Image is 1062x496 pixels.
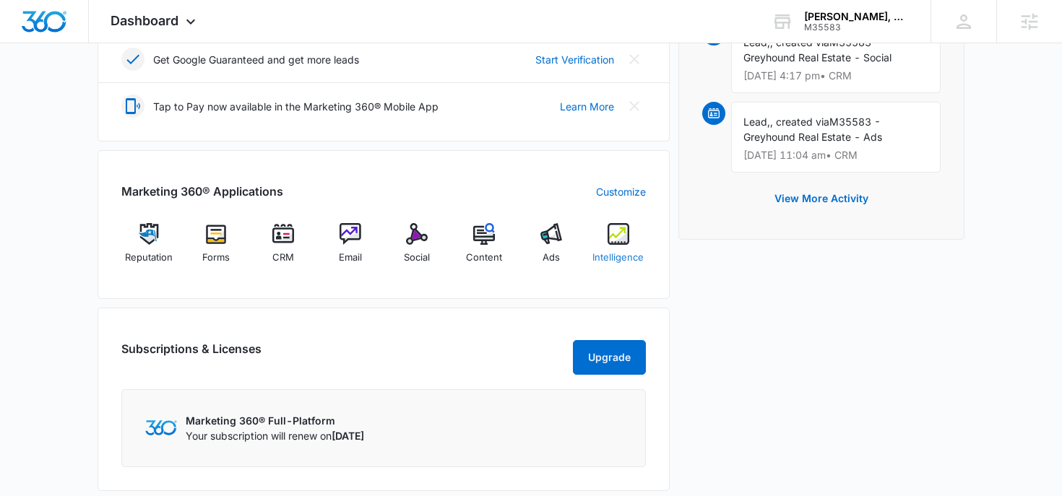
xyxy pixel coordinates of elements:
a: Ads [524,223,579,275]
p: Your subscription will renew on [186,428,364,443]
span: , created via [770,116,829,128]
div: account id [804,22,910,32]
a: Email [322,223,378,275]
button: Upgrade [573,340,646,375]
a: Customize [596,184,646,199]
span: Ads [543,251,560,265]
div: account name [804,11,910,22]
button: Close [623,48,646,71]
button: View More Activity [760,181,883,216]
img: Marketing 360 Logo [145,420,177,435]
a: Social [389,223,445,275]
button: Close [623,95,646,118]
span: Reputation [125,251,173,265]
span: Lead, [743,116,770,128]
p: Tap to Pay now available in the Marketing 360® Mobile App [153,99,439,114]
a: Intelligence [590,223,646,275]
a: CRM [256,223,311,275]
p: Get Google Guaranteed and get more leads [153,52,359,67]
p: [DATE] 4:17 pm • CRM [743,71,928,81]
span: Email [339,251,362,265]
p: [DATE] 11:04 am • CRM [743,150,928,160]
span: Forms [202,251,230,265]
a: Content [457,223,512,275]
span: [DATE] [332,430,364,442]
span: Dashboard [111,13,178,28]
span: CRM [272,251,294,265]
span: Content [466,251,502,265]
span: Intelligence [592,251,644,265]
a: Learn More [560,99,614,114]
p: Marketing 360® Full-Platform [186,413,364,428]
h2: Marketing 360® Applications [121,183,283,200]
span: Social [404,251,430,265]
a: Reputation [121,223,177,275]
h2: Subscriptions & Licenses [121,340,262,369]
a: Forms [189,223,244,275]
a: Start Verification [535,52,614,67]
